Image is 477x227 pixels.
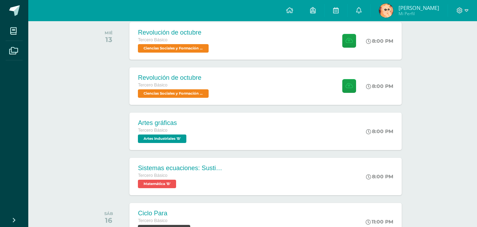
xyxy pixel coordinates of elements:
[379,4,393,18] img: 7ccf6f01de7ff79a3a184a929a1dba34.png
[366,173,393,180] div: 8:00 PM
[366,219,393,225] div: 11:00 PM
[138,119,188,127] div: Artes gráficas
[399,11,439,17] span: Mi Perfil
[138,210,192,217] div: Ciclo Para
[138,44,209,53] span: Ciencias Sociales y Formación Ciudadana 'B'
[138,165,223,172] div: Sistemas ecuaciones: Sustitución e igualación
[138,37,167,42] span: Tercero Básico
[138,29,210,36] div: Revolución de octubre
[105,35,113,44] div: 13
[366,83,393,89] div: 8:00 PM
[104,216,113,225] div: 16
[138,89,209,98] span: Ciencias Sociales y Formación Ciudadana 'B'
[138,135,186,143] span: Artes Industriales 'B'
[138,173,167,178] span: Tercero Básico
[105,30,113,35] div: MIÉ
[138,180,176,188] span: Matemática 'B'
[138,83,167,88] span: Tercero Básico
[366,128,393,135] div: 8:00 PM
[138,74,210,82] div: Revolución de octubre
[138,128,167,133] span: Tercero Básico
[366,38,393,44] div: 8:00 PM
[399,4,439,11] span: [PERSON_NAME]
[104,211,113,216] div: SÁB
[138,218,167,223] span: Tercero Básico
